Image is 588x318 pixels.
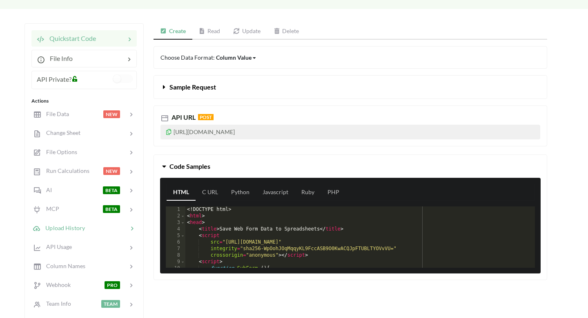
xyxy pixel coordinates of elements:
[192,23,227,40] a: Read
[166,239,185,246] div: 6
[41,205,59,212] span: MCP
[170,113,196,121] span: API URL
[154,23,192,40] a: Create
[216,53,252,62] div: Column Value
[256,184,295,201] a: Javascript
[101,300,120,308] span: TEAM
[40,224,85,231] span: Upload History
[295,184,321,201] a: Ruby
[227,23,267,40] a: Update
[166,219,185,226] div: 3
[154,76,547,99] button: Sample Request
[41,243,72,250] span: API Usage
[45,34,96,42] span: Quickstart Code
[225,184,256,201] a: Python
[37,75,71,83] span: API Private?
[166,226,185,233] div: 4
[267,23,306,40] a: Delete
[196,184,225,201] a: C URL
[41,148,77,155] span: File Options
[103,110,120,118] span: NEW
[160,125,540,139] p: [URL][DOMAIN_NAME]
[41,262,85,269] span: Column Names
[41,281,71,288] span: Webhook
[31,97,137,105] div: Actions
[321,184,346,201] a: PHP
[41,186,52,193] span: AI
[169,83,216,91] span: Sample Request
[41,129,80,136] span: Change Sheet
[154,155,547,178] button: Code Samples
[41,300,71,307] span: Team Info
[41,110,69,117] span: File Data
[166,213,185,219] div: 2
[169,162,210,170] span: Code Samples
[160,54,257,61] span: Choose Data Format:
[166,246,185,252] div: 7
[103,186,120,194] span: BETA
[103,167,120,175] span: NEW
[103,205,120,213] span: BETA
[41,167,89,174] span: Run Calculations
[166,265,185,272] div: 10
[166,206,185,213] div: 1
[167,184,196,201] a: HTML
[198,114,214,120] span: POST
[166,233,185,239] div: 5
[45,54,73,62] span: File Info
[166,252,185,259] div: 8
[105,281,120,289] span: PRO
[166,259,185,265] div: 9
